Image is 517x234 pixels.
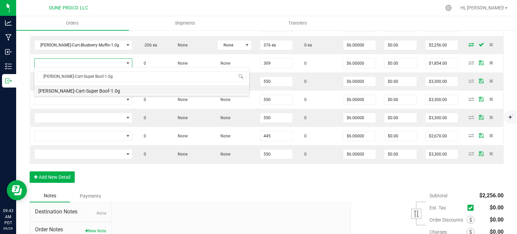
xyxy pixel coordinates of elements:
span: Delete Order Detail [486,133,496,137]
span: NO DATA FOUND [34,113,133,123]
button: Add New Detail [30,171,75,183]
span: 0 [140,97,146,102]
span: None [174,152,187,157]
span: 0 [140,152,146,157]
input: 0 [384,149,417,159]
span: -206 ea [140,43,157,47]
a: Shipments [129,16,242,30]
span: 0 ea [301,43,312,47]
span: Delete Order Detail [486,61,496,65]
input: 0 [343,149,376,159]
inline-svg: Analytics [5,20,12,26]
div: Payments [70,190,110,202]
input: 0 [343,40,376,50]
span: None [217,152,230,157]
input: 0 [425,149,458,159]
input: 0 [384,40,417,50]
input: 0 [425,95,458,104]
input: 0 [260,149,292,159]
span: None [217,115,230,120]
span: Delete Order Detail [486,42,496,46]
span: 0 [301,61,307,66]
span: None [174,97,187,102]
span: None [174,43,187,47]
span: Save Order Detail [476,152,486,156]
span: [PERSON_NAME]-Cart-Blueberry Muffin-1.0g [35,40,124,50]
input: 0 [425,77,458,86]
span: Save Order Detail [476,79,486,83]
inline-svg: Outbound [5,77,12,84]
span: 0 [301,79,307,84]
div: Notes [30,190,70,202]
input: 0 [260,113,292,123]
span: Delete Order Detail [486,97,496,101]
iframe: Resource center [7,180,27,200]
input: 0 [343,59,376,68]
span: Est. Tax [429,205,465,210]
inline-svg: Manufacturing [5,34,12,41]
input: 0 [260,40,292,50]
span: None [174,61,187,66]
span: $2,256.00 [479,192,504,199]
span: None [217,134,230,138]
input: 0 [384,77,417,86]
input: 0 [425,131,458,141]
input: 0 [425,113,458,123]
span: None [217,97,230,102]
input: 0 [384,113,417,123]
span: DUNE PROCO LLC [49,5,88,11]
span: 0 [301,134,307,138]
span: None [174,134,187,138]
span: NO DATA FOUND [34,40,133,50]
input: 0 [343,131,376,141]
span: Hi, [PERSON_NAME]! [460,5,504,10]
span: 0 [140,115,146,120]
input: 0 [425,59,458,68]
span: Shipments [166,20,204,26]
span: Delete Order Detail [486,152,496,156]
span: NO DATA FOUND [34,131,133,141]
input: 0 [343,113,376,123]
span: 0 [301,97,307,102]
input: 0 [260,95,292,104]
span: None [96,211,106,215]
span: Save Order Detail [476,42,486,46]
p: 09/29 [3,226,13,231]
input: 0 [425,40,458,50]
input: 0 [343,77,376,86]
span: Save Order Detail [476,133,486,137]
span: Subtotal [429,193,447,198]
span: Calculate excise tax [468,203,477,212]
span: Order Discounts [429,217,467,223]
inline-svg: Inventory [5,63,12,70]
span: NO DATA FOUND [34,149,133,159]
input: 0 [260,59,292,68]
a: Orders [16,16,129,30]
span: NO DATA FOUND [34,95,133,105]
p: 09:43 AM PDT [3,208,13,226]
div: Manage settings [444,5,453,11]
span: None [217,61,230,66]
span: Orders [57,20,88,26]
span: Save Order Detail [476,61,486,65]
input: 0 [384,131,417,141]
span: 0 [301,115,307,120]
span: 0 [140,134,146,138]
span: None [217,40,243,50]
a: Transfers [242,16,354,30]
input: 0 [260,77,292,86]
span: Save Order Detail [476,97,486,101]
input: 0 [343,95,376,104]
input: 0 [384,59,417,68]
inline-svg: Inbound [5,48,12,55]
span: Destination Notes [35,208,106,216]
span: 0 [140,61,146,66]
span: None [174,115,187,120]
span: Delete Order Detail [486,115,496,119]
input: 0 [384,95,417,104]
span: Order Notes [35,226,106,234]
span: $0.00 [490,204,504,211]
span: Save Order Detail [476,115,486,119]
span: $0.00 [490,216,504,223]
span: 0 [301,152,307,157]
